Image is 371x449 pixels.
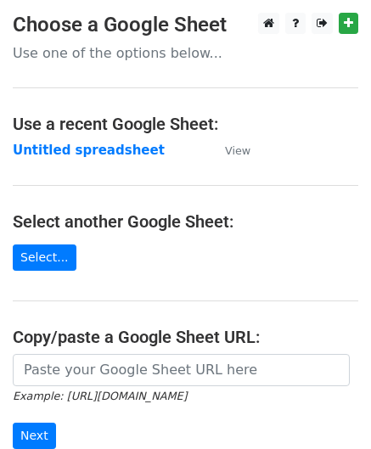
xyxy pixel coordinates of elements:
a: Untitled spreadsheet [13,143,165,158]
small: Example: [URL][DOMAIN_NAME] [13,390,187,402]
input: Paste your Google Sheet URL here [13,354,350,386]
h3: Choose a Google Sheet [13,13,358,37]
h4: Copy/paste a Google Sheet URL: [13,327,358,347]
small: View [225,144,250,157]
p: Use one of the options below... [13,44,358,62]
a: View [208,143,250,158]
a: Select... [13,244,76,271]
h4: Use a recent Google Sheet: [13,114,358,134]
input: Next [13,423,56,449]
h4: Select another Google Sheet: [13,211,358,232]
